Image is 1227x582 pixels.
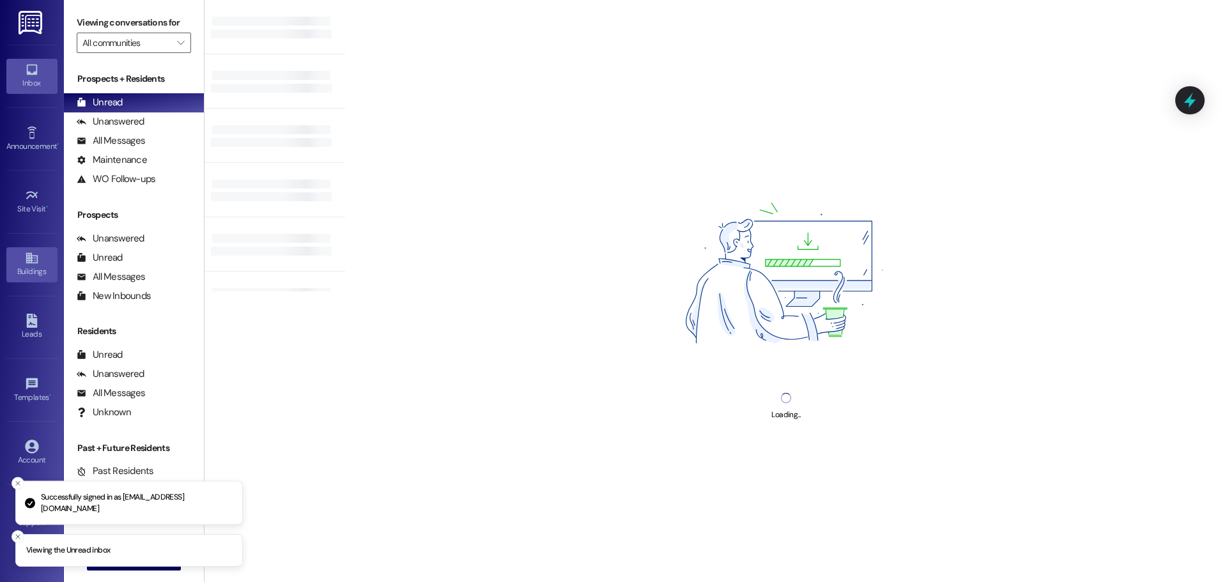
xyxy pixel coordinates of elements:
[771,408,800,422] div: Loading...
[77,387,145,400] div: All Messages
[77,96,123,109] div: Unread
[77,153,147,167] div: Maintenance
[12,477,24,490] button: Close toast
[6,373,58,408] a: Templates •
[77,270,145,284] div: All Messages
[46,203,48,211] span: •
[6,185,58,219] a: Site Visit •
[26,545,110,556] p: Viewing the Unread inbox
[57,140,59,149] span: •
[19,11,45,34] img: ResiDesk Logo
[6,310,58,344] a: Leads
[6,498,58,533] a: Support
[41,492,232,514] p: Successfully signed in as [EMAIL_ADDRESS][DOMAIN_NAME]
[77,348,123,362] div: Unread
[77,134,145,148] div: All Messages
[77,172,155,186] div: WO Follow-ups
[82,33,171,53] input: All communities
[77,115,144,128] div: Unanswered
[64,72,204,86] div: Prospects + Residents
[177,38,184,48] i: 
[77,232,144,245] div: Unanswered
[12,530,24,543] button: Close toast
[77,251,123,264] div: Unread
[77,464,154,478] div: Past Residents
[6,59,58,93] a: Inbox
[77,13,191,33] label: Viewing conversations for
[6,247,58,282] a: Buildings
[77,289,151,303] div: New Inbounds
[77,406,131,419] div: Unknown
[49,391,51,400] span: •
[6,436,58,470] a: Account
[77,367,144,381] div: Unanswered
[64,208,204,222] div: Prospects
[64,325,204,338] div: Residents
[64,441,204,455] div: Past + Future Residents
